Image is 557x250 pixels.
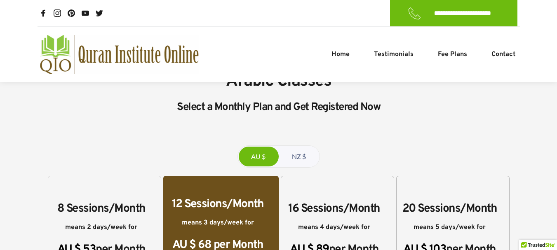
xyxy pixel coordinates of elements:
[489,49,517,59] a: Contact
[372,49,416,59] a: Testimonials
[226,50,484,92] a: Online [DEMOGRAPHIC_DATA] and Arabic Classes
[438,49,467,59] span: Fee Plans
[402,201,497,216] strong: 20 Sessions/Month
[57,201,146,216] span: 8 Sessions/Month
[288,201,380,216] strong: 16 Sessions/Month
[436,49,469,59] a: Fee Plans
[172,197,264,212] strong: 12 Sessions/Month
[251,152,266,161] span: AU $
[491,49,515,59] span: Contact
[292,152,306,161] span: NZ $
[331,49,350,59] span: Home
[65,223,137,231] strong: means 2 days/week for
[329,49,352,59] a: Home
[182,219,254,227] strong: means 3 days/week for
[298,223,370,231] strong: means 4 days/week for
[177,100,380,114] span: Select a Monthly Plan and Get Registered Now
[374,49,414,59] span: Testimonials
[414,223,486,231] strong: means 5 days/week for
